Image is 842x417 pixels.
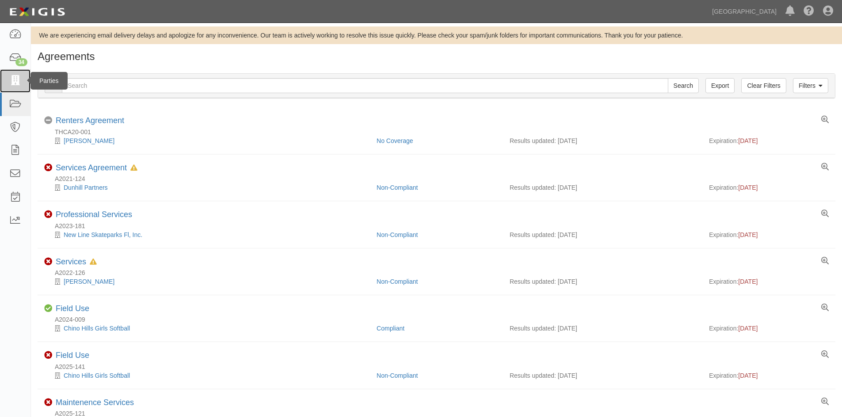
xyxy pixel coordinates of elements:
[738,137,758,144] span: [DATE]
[64,325,130,332] a: Chino Hills Girls Softball
[510,371,696,380] div: Results updated: [DATE]
[31,31,842,40] div: We are experiencing email delivery delays and apologize for any inconvenience. Our team is active...
[56,351,89,361] div: Field Use
[738,372,758,379] span: [DATE]
[64,231,142,238] a: New Line Skateparks Fl, Inc.
[56,304,89,313] a: Field Use
[44,268,835,277] div: A2022-126
[668,78,699,93] input: Search
[56,116,124,126] div: Renters Agreement
[510,324,696,333] div: Results updated: [DATE]
[44,258,52,266] i: Non-Compliant
[709,230,829,239] div: Expiration:
[44,277,370,286] div: Dudek
[7,4,68,20] img: logo-5460c22ac91f19d4615b14bd174203de0afe785f0fc80cf4dbbc73dc1793850b.png
[804,6,814,17] i: Help Center - Complianz
[709,324,829,333] div: Expiration:
[38,51,835,62] h1: Agreements
[510,230,696,239] div: Results updated: [DATE]
[15,58,27,66] div: 34
[377,137,413,144] a: No Coverage
[705,78,735,93] a: Export
[709,371,829,380] div: Expiration:
[44,315,835,324] div: A2024-009
[709,183,829,192] div: Expiration:
[44,210,52,218] i: Non-Compliant
[377,325,404,332] a: Compliant
[377,184,418,191] a: Non-Compliant
[709,277,829,286] div: Expiration:
[44,324,370,333] div: Chino Hills Girls Softball
[44,362,835,371] div: A2025-141
[738,184,758,191] span: [DATE]
[44,304,52,312] i: Compliant
[56,257,97,267] div: Services
[56,210,132,219] a: Professional Services
[709,136,829,145] div: Expiration:
[44,371,370,380] div: Chino Hills Girls Softball
[56,398,134,407] a: Maintenence Services
[44,128,835,136] div: THCA20-001
[90,259,97,265] i: In Default since 09/18/2024
[510,136,696,145] div: Results updated: [DATE]
[738,278,758,285] span: [DATE]
[56,398,134,408] div: Maintenence Services
[44,351,52,359] i: Non-Compliant
[44,222,835,230] div: A2023-181
[821,304,829,312] a: View results summary
[377,278,418,285] a: Non-Compliant
[510,183,696,192] div: Results updated: [DATE]
[377,372,418,379] a: Non-Compliant
[56,210,132,220] div: Professional Services
[821,351,829,359] a: View results summary
[64,278,114,285] a: [PERSON_NAME]
[56,351,89,360] a: Field Use
[510,277,696,286] div: Results updated: [DATE]
[44,183,370,192] div: Dunhill Partners
[821,210,829,218] a: View results summary
[377,231,418,238] a: Non-Compliant
[821,116,829,124] a: View results summary
[64,137,114,144] a: [PERSON_NAME]
[130,165,137,171] i: In Default since 07/07/2025
[64,372,130,379] a: Chino Hills Girls Softball
[56,304,89,314] div: Field Use
[44,116,52,124] i: No Coverage
[44,174,835,183] div: A2021-124
[44,230,370,239] div: New Line Skateparks Fl, Inc.
[64,184,108,191] a: Dunhill Partners
[44,164,52,172] i: Non-Compliant
[62,78,668,93] input: Search
[44,398,52,406] i: Non-Compliant
[56,116,124,125] a: Renters Agreement
[738,231,758,238] span: [DATE]
[44,136,370,145] div: Cherie Wood
[56,163,127,172] a: Services Agreement
[821,257,829,265] a: View results summary
[56,257,86,266] a: Services
[821,163,829,171] a: View results summary
[741,78,786,93] a: Clear Filters
[708,3,781,20] a: [GEOGRAPHIC_DATA]
[793,78,828,93] a: Filters
[56,163,137,173] div: Services Agreement
[30,72,68,90] div: Parties
[821,398,829,406] a: View results summary
[738,325,758,332] span: [DATE]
